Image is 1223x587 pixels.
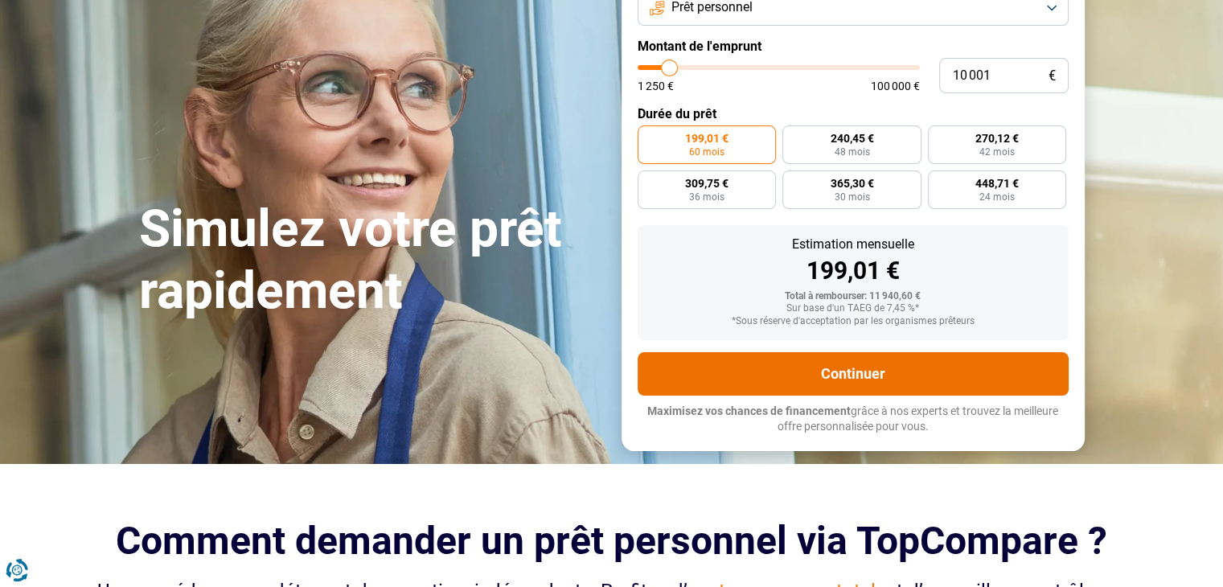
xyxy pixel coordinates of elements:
span: 36 mois [689,192,724,202]
span: 270,12 € [975,133,1019,144]
div: *Sous réserve d'acceptation par les organismes prêteurs [650,316,1056,327]
div: 199,01 € [650,259,1056,283]
h2: Comment demander un prêt personnel via TopCompare ? [91,519,1133,563]
div: Estimation mensuelle [650,238,1056,251]
span: 42 mois [979,147,1015,157]
span: 309,75 € [685,178,728,189]
label: Montant de l'emprunt [638,39,1069,54]
div: Sur base d'un TAEG de 7,45 %* [650,303,1056,314]
span: € [1049,69,1056,83]
button: Continuer [638,352,1069,396]
span: 24 mois [979,192,1015,202]
div: Total à rembourser: 11 940,60 € [650,291,1056,302]
span: 48 mois [834,147,869,157]
span: 30 mois [834,192,869,202]
p: grâce à nos experts et trouvez la meilleure offre personnalisée pour vous. [638,404,1069,435]
span: 100 000 € [871,80,920,92]
span: 60 mois [689,147,724,157]
label: Durée du prêt [638,106,1069,121]
span: 365,30 € [830,178,873,189]
span: Maximisez vos chances de financement [647,404,851,417]
span: 1 250 € [638,80,674,92]
span: 199,01 € [685,133,728,144]
span: 448,71 € [975,178,1019,189]
span: 240,45 € [830,133,873,144]
h1: Simulez votre prêt rapidement [139,199,602,322]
